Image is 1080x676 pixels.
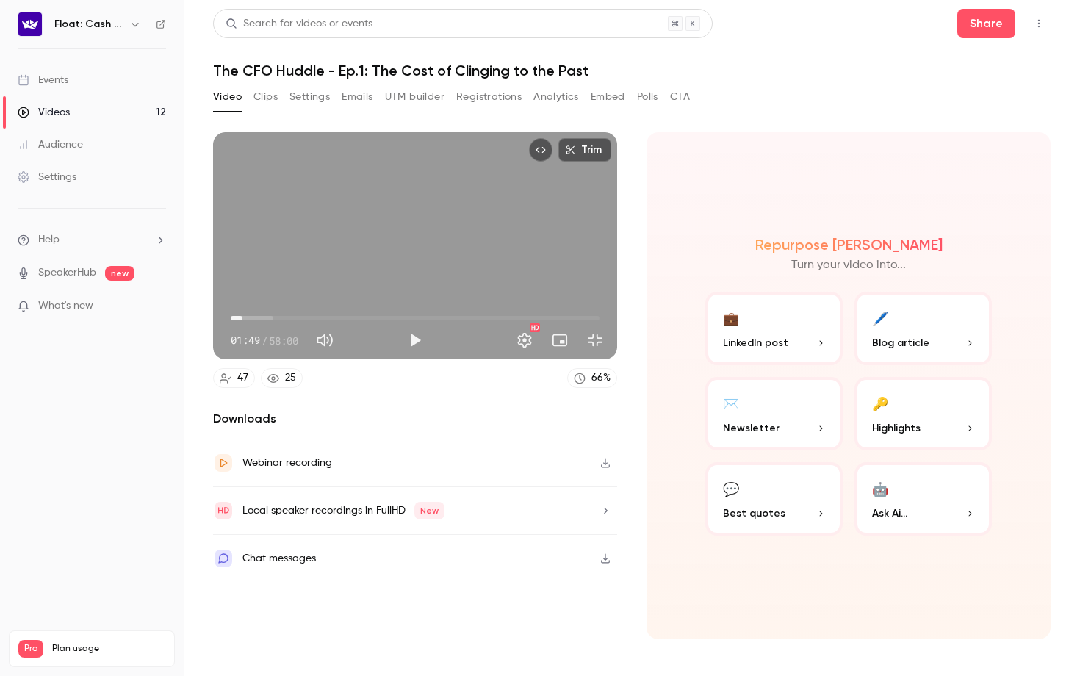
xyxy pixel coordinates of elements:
[213,85,242,109] button: Video
[705,377,843,450] button: ✉️Newsletter
[591,85,625,109] button: Embed
[18,12,42,36] img: Float: Cash Flow Intelligence Series
[18,640,43,658] span: Pro
[723,392,739,414] div: ✉️
[18,170,76,184] div: Settings
[385,85,444,109] button: UTM builder
[253,85,278,109] button: Clips
[723,306,739,329] div: 💼
[242,454,332,472] div: Webinar recording
[105,266,134,281] span: new
[18,137,83,152] div: Audience
[456,85,522,109] button: Registrations
[854,292,992,365] button: 🖊️Blog article
[285,370,296,386] div: 25
[854,462,992,536] button: 🤖Ask Ai...
[872,306,888,329] div: 🖊️
[310,326,339,355] button: Mute
[705,462,843,536] button: 💬Best quotes
[261,368,303,388] a: 25
[872,477,888,500] div: 🤖
[529,138,552,162] button: Embed video
[957,9,1015,38] button: Share
[723,420,780,436] span: Newsletter
[54,17,123,32] h6: Float: Cash Flow Intelligence Series
[637,85,658,109] button: Polls
[231,333,298,348] div: 01:49
[242,502,444,519] div: Local speaker recordings in FullHD
[38,298,93,314] span: What's new
[1027,12,1051,35] button: Top Bar Actions
[400,326,430,355] button: Play
[262,333,267,348] span: /
[580,326,610,355] button: Exit full screen
[18,73,68,87] div: Events
[38,232,60,248] span: Help
[591,370,611,386] div: 66 %
[213,62,1051,79] h1: The CFO Huddle - Ep.1: The Cost of Clinging to the Past
[567,368,617,388] a: 66%
[269,333,298,348] span: 58:00
[510,326,539,355] button: Settings
[231,333,260,348] span: 01:49
[723,506,785,521] span: Best quotes
[237,370,248,386] div: 47
[854,377,992,450] button: 🔑Highlights
[705,292,843,365] button: 💼LinkedIn post
[872,392,888,414] div: 🔑
[533,85,579,109] button: Analytics
[723,477,739,500] div: 💬
[242,550,316,567] div: Chat messages
[226,16,372,32] div: Search for videos or events
[558,138,611,162] button: Trim
[530,323,540,332] div: HD
[18,232,166,248] li: help-dropdown-opener
[342,85,372,109] button: Emails
[148,300,166,313] iframe: Noticeable Trigger
[213,368,255,388] a: 47
[545,326,575,355] button: Turn on miniplayer
[414,502,444,519] span: New
[213,410,617,428] h2: Downloads
[791,256,906,274] p: Turn your video into...
[52,643,165,655] span: Plan usage
[755,236,943,253] h2: Repurpose [PERSON_NAME]
[872,506,907,521] span: Ask Ai...
[18,105,70,120] div: Videos
[872,335,929,350] span: Blog article
[670,85,690,109] button: CTA
[289,85,330,109] button: Settings
[723,335,788,350] span: LinkedIn post
[38,265,96,281] a: SpeakerHub
[872,420,921,436] span: Highlights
